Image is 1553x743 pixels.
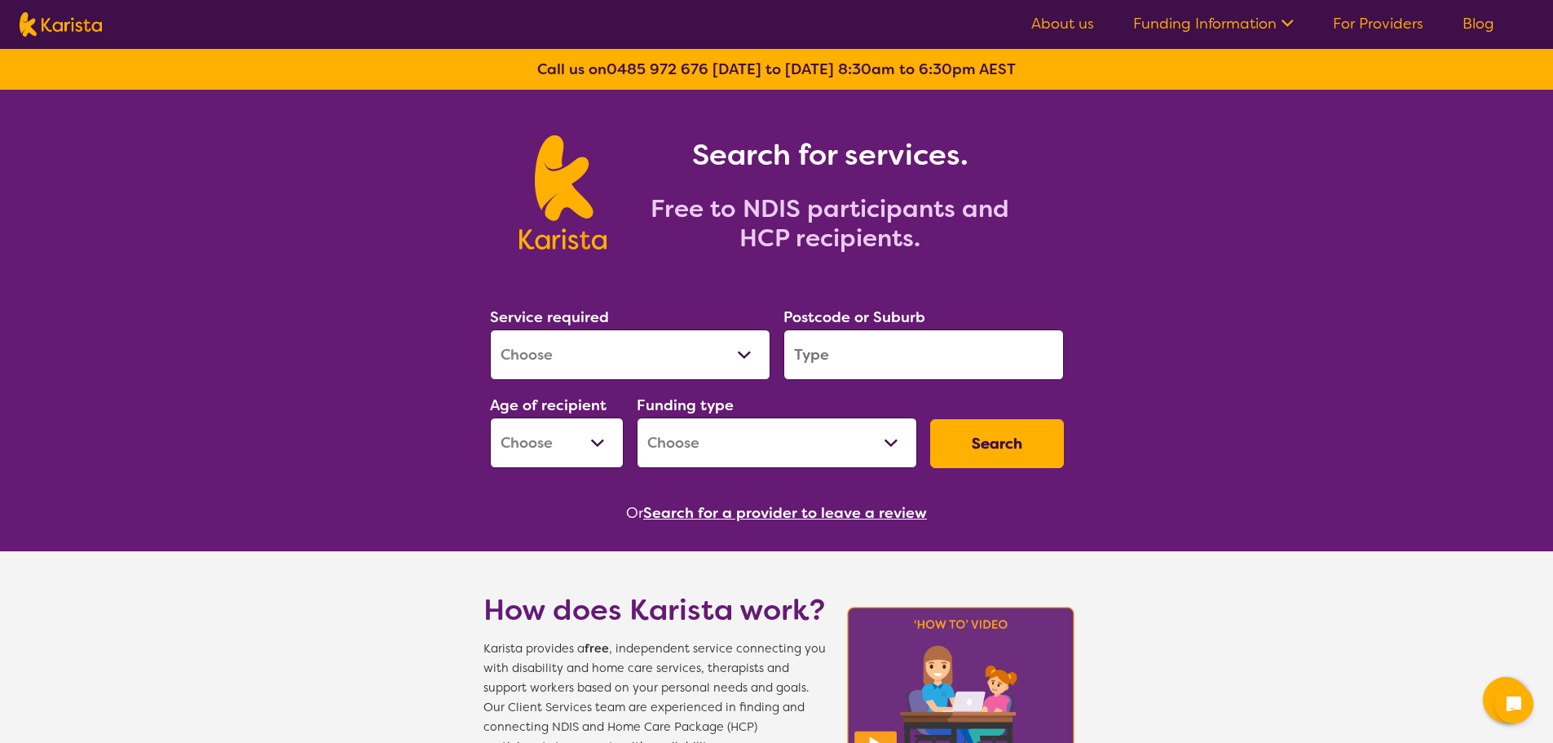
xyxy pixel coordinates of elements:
label: Service required [490,307,609,327]
h1: How does Karista work? [483,590,826,630]
img: Karista logo [20,12,102,37]
a: Funding Information [1133,14,1294,33]
label: Age of recipient [490,396,607,415]
a: Blog [1463,14,1494,33]
a: About us [1031,14,1094,33]
a: 0485 972 676 [607,60,708,79]
b: Call us on [DATE] to [DATE] 8:30am to 6:30pm AEST [537,60,1016,79]
button: Search [930,419,1064,468]
button: Channel Menu [1483,677,1529,723]
input: Type [783,329,1064,380]
img: Karista logo [519,135,607,250]
h1: Search for services. [626,135,1034,175]
label: Funding type [637,396,734,415]
span: Or [626,501,643,525]
button: Search for a provider to leave a review [643,501,927,525]
h2: Free to NDIS participants and HCP recipients. [626,194,1034,253]
label: Postcode or Suburb [783,307,925,327]
b: free [585,641,609,657]
a: For Providers [1333,14,1423,33]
